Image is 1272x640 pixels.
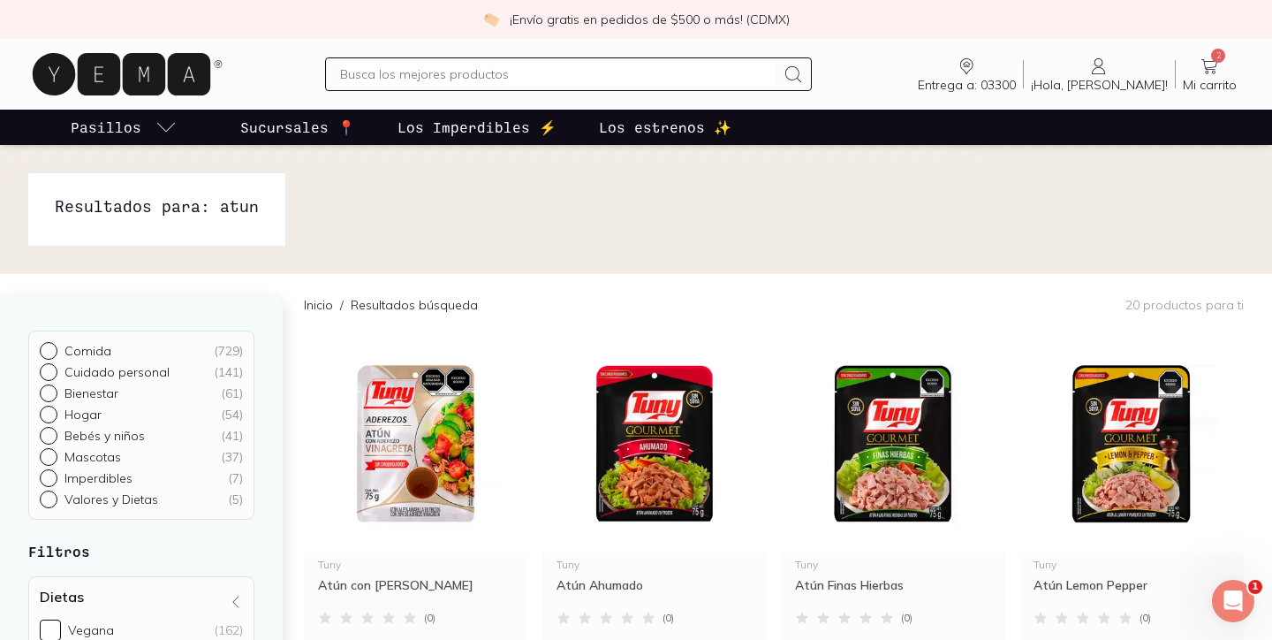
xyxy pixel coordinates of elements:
p: Bebés y niños [64,428,145,444]
input: Busca los mejores productos [340,64,775,85]
img: 34111 atun lemon pepper tuny gourmet [1019,335,1244,552]
p: Hogar [64,407,102,423]
p: Comida [64,343,111,359]
strong: Filtros [28,543,90,560]
div: ( 41 ) [221,428,243,444]
div: Atún con [PERSON_NAME] [318,577,514,609]
a: Los estrenos ✨ [595,110,735,145]
span: ( 0 ) [901,613,912,623]
span: Entrega a: 03300 [918,77,1016,93]
a: ¡Hola, [PERSON_NAME]! [1024,56,1175,93]
div: Atún Lemon Pepper [1033,577,1230,609]
div: Atún Ahumado [556,577,753,609]
p: Bienestar [64,385,118,401]
h1: Resultados para: atun [55,194,259,217]
span: 2 [1211,49,1225,63]
div: Vegana [68,622,114,638]
span: ( 0 ) [1139,613,1151,623]
span: ( 0 ) [424,613,435,623]
span: 1 [1248,580,1262,594]
a: Inicio [304,297,333,313]
p: Cuidado personal [64,364,170,380]
p: Los estrenos ✨ [599,117,731,138]
span: Mi carrito [1183,77,1237,93]
p: Mascotas [64,449,121,465]
div: ( 5 ) [228,491,243,507]
p: 20 productos para ti [1125,297,1244,313]
a: Entrega a: 03300 [911,56,1023,93]
a: pasillo-todos-link [67,110,180,145]
span: ¡Hola, [PERSON_NAME]! [1031,77,1168,93]
p: Imperdibles [64,470,132,486]
p: Valores y Dietas [64,491,158,507]
p: Pasillos [71,117,141,138]
h4: Dietas [40,588,84,606]
div: Tuny [795,560,991,570]
div: ( 61 ) [221,385,243,401]
div: ( 37 ) [221,449,243,465]
div: Tuny [318,560,514,570]
div: ( 7 ) [228,470,243,486]
p: Sucursales 📍 [240,117,355,138]
p: ¡Envío gratis en pedidos de $500 o más! (CDMX) [510,11,790,28]
p: Los Imperdibles ⚡️ [397,117,556,138]
span: / [333,296,351,314]
a: 2Mi carrito [1176,56,1244,93]
img: 34112 atun finas hierbas tuny gourmet [781,335,1005,552]
div: ( 729 ) [214,343,243,359]
p: Resultados búsqueda [351,296,478,314]
div: ( 141 ) [214,364,243,380]
div: Atún Finas Hierbas [795,577,991,609]
iframe: Intercom live chat [1212,580,1254,622]
div: Tuny [556,560,753,570]
img: check [483,11,499,27]
a: Sucursales 📍 [237,110,359,145]
a: Los Imperdibles ⚡️ [394,110,560,145]
div: (162) [215,622,243,638]
img: 34114 atun con aderezo vinagreta tuny [304,335,528,552]
div: ( 54 ) [221,407,243,423]
div: Tuny [1033,560,1230,570]
img: 34113 atun ahumado tuny gourmet [542,335,767,552]
span: ( 0 ) [662,613,674,623]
